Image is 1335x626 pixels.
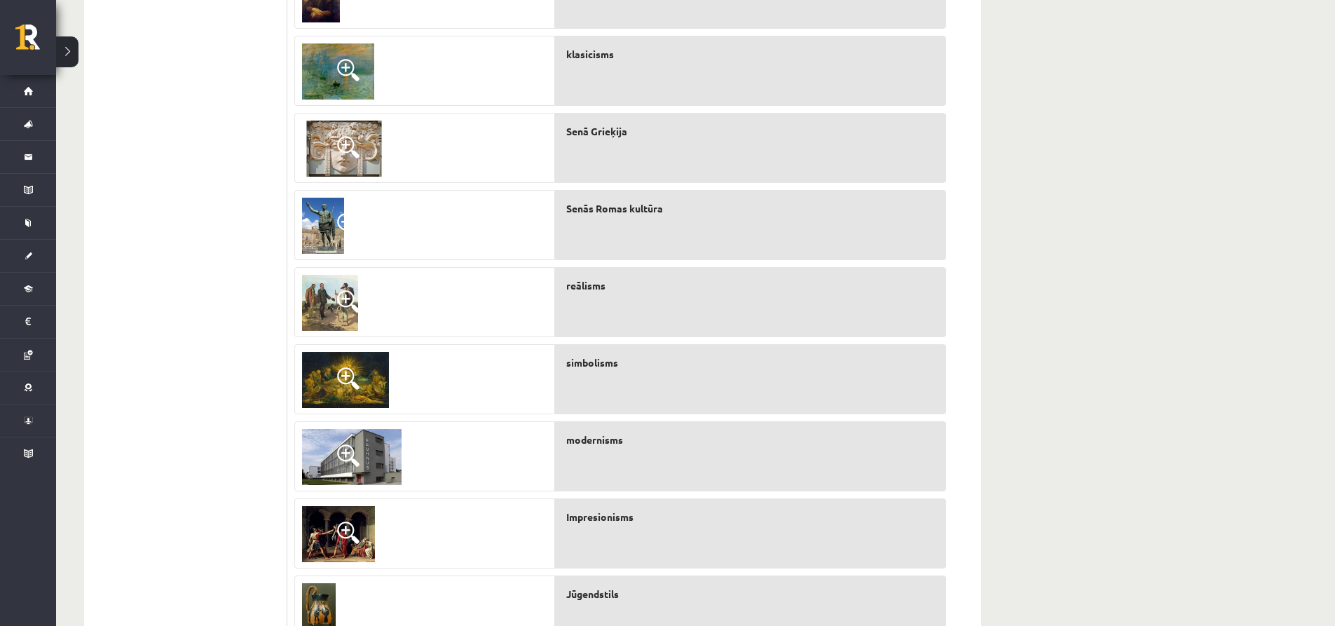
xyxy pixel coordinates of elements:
[302,121,386,177] img: 9.jpg
[566,47,614,62] span: klasicisms
[566,124,627,139] span: Senā Grieķija
[302,275,358,331] img: 8.png
[566,433,623,447] span: modernisms
[15,25,56,60] a: Rīgas 1. Tālmācības vidusskola
[302,506,375,562] img: 7.jpg
[302,429,402,485] img: 10.jpg
[566,278,605,293] span: reālisms
[302,352,389,408] img: 6.jpg
[566,587,619,601] span: Jūgendstils
[566,355,618,370] span: simbolisms
[566,510,634,524] span: Impresionisms
[566,201,663,216] span: Senās Romas kultūra
[302,43,374,100] img: 2.png
[302,198,344,254] img: 5.jpg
